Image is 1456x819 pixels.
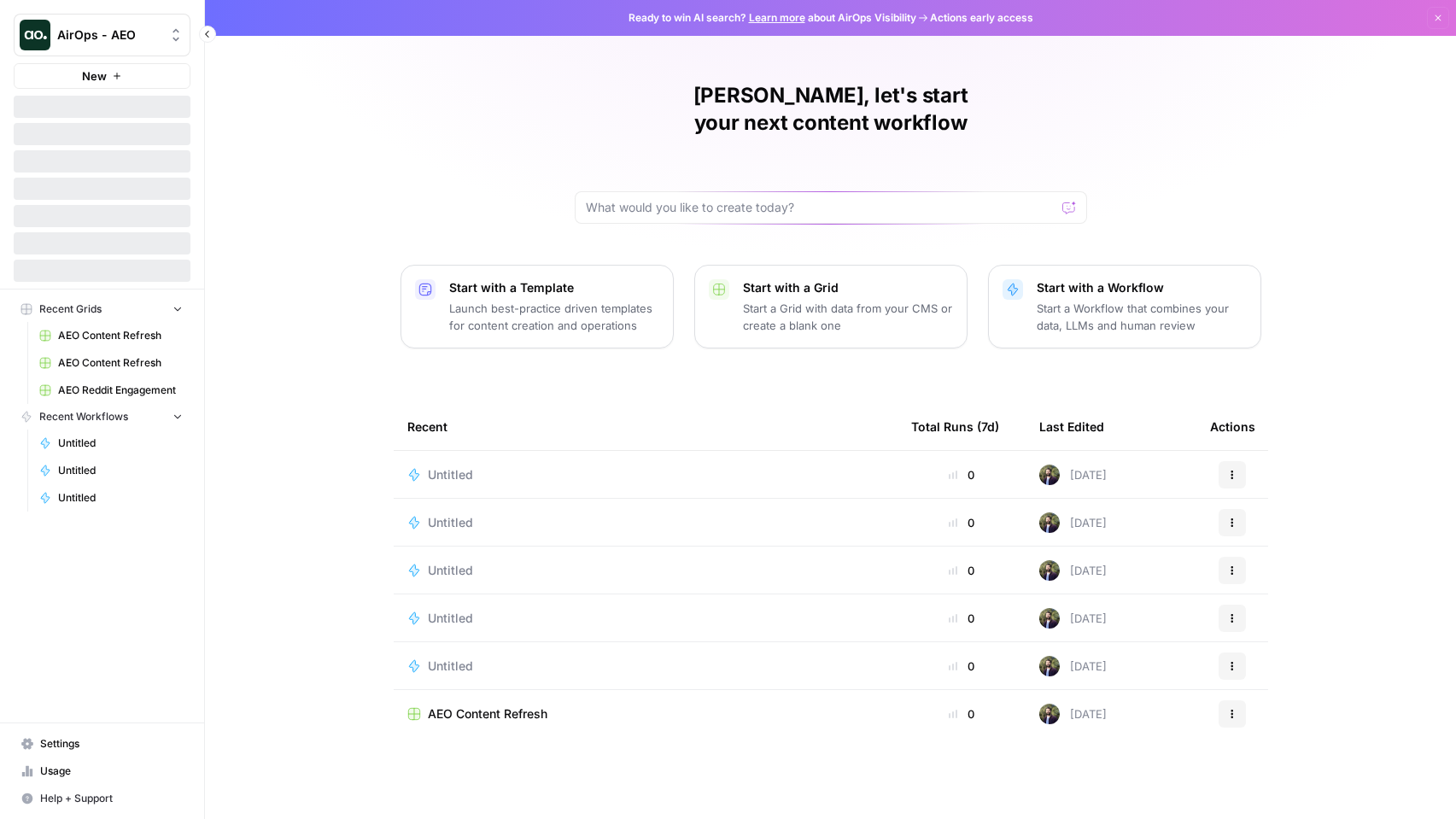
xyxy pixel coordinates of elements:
[40,791,183,806] span: Help + Support
[449,279,659,296] p: Start with a Template
[428,610,473,627] span: Untitled
[749,11,805,24] a: Learn more
[58,383,183,398] span: AEO Reddit Engagement
[1039,656,1107,676] div: [DATE]
[14,404,190,430] button: Recent Workflows
[39,409,128,424] span: Recent Workflows
[1039,512,1060,533] img: 4dqwcgipae5fdwxp9v51u2818epj
[575,82,1087,137] h1: [PERSON_NAME], let's start your next content workflow
[58,436,183,451] span: Untitled
[14,296,190,322] button: Recent Grids
[32,484,190,512] a: Untitled
[14,758,190,785] a: Usage
[14,785,190,812] button: Help + Support
[428,705,547,722] span: AEO Content Refresh
[428,514,473,531] span: Untitled
[20,20,50,50] img: AirOps - AEO Logo
[586,199,1055,216] input: What would you like to create today?
[401,265,674,348] button: Start with a TemplateLaunch best-practice driven templates for content creation and operations
[1039,608,1107,629] div: [DATE]
[1039,512,1107,533] div: [DATE]
[930,10,1033,26] span: Actions early access
[1039,560,1060,581] img: 4dqwcgipae5fdwxp9v51u2818epj
[1210,403,1255,450] div: Actions
[1037,300,1247,334] p: Start a Workflow that combines your data, LLMs and human review
[911,610,1012,627] div: 0
[743,279,953,296] p: Start with a Grid
[1039,560,1107,581] div: [DATE]
[407,514,884,531] a: Untitled
[911,658,1012,675] div: 0
[743,300,953,334] p: Start a Grid with data from your CMS or create a blank one
[39,301,102,317] span: Recent Grids
[82,67,107,85] span: New
[58,355,183,371] span: AEO Content Refresh
[428,562,473,579] span: Untitled
[1039,465,1060,485] img: 4dqwcgipae5fdwxp9v51u2818epj
[449,300,659,334] p: Launch best-practice driven templates for content creation and operations
[1039,704,1060,724] img: 4dqwcgipae5fdwxp9v51u2818epj
[58,490,183,506] span: Untitled
[32,322,190,349] a: AEO Content Refresh
[407,705,884,722] a: AEO Content Refresh
[14,14,190,56] button: Workspace: AirOps - AEO
[1037,279,1247,296] p: Start with a Workflow
[911,466,1012,483] div: 0
[32,457,190,484] a: Untitled
[694,265,968,348] button: Start with a GridStart a Grid with data from your CMS or create a blank one
[57,26,161,44] span: AirOps - AEO
[40,736,183,752] span: Settings
[911,562,1012,579] div: 0
[14,63,190,89] button: New
[1039,704,1107,724] div: [DATE]
[407,466,884,483] a: Untitled
[428,466,473,483] span: Untitled
[407,562,884,579] a: Untitled
[1039,608,1060,629] img: 4dqwcgipae5fdwxp9v51u2818epj
[911,403,999,450] div: Total Runs (7d)
[32,377,190,404] a: AEO Reddit Engagement
[1039,403,1104,450] div: Last Edited
[911,514,1012,531] div: 0
[911,705,1012,722] div: 0
[14,730,190,758] a: Settings
[58,328,183,343] span: AEO Content Refresh
[428,658,473,675] span: Untitled
[407,610,884,627] a: Untitled
[407,658,884,675] a: Untitled
[58,463,183,478] span: Untitled
[32,430,190,457] a: Untitled
[1039,656,1060,676] img: 4dqwcgipae5fdwxp9v51u2818epj
[1039,465,1107,485] div: [DATE]
[40,763,183,779] span: Usage
[407,403,884,450] div: Recent
[32,349,190,377] a: AEO Content Refresh
[988,265,1261,348] button: Start with a WorkflowStart a Workflow that combines your data, LLMs and human review
[629,10,916,26] span: Ready to win AI search? about AirOps Visibility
